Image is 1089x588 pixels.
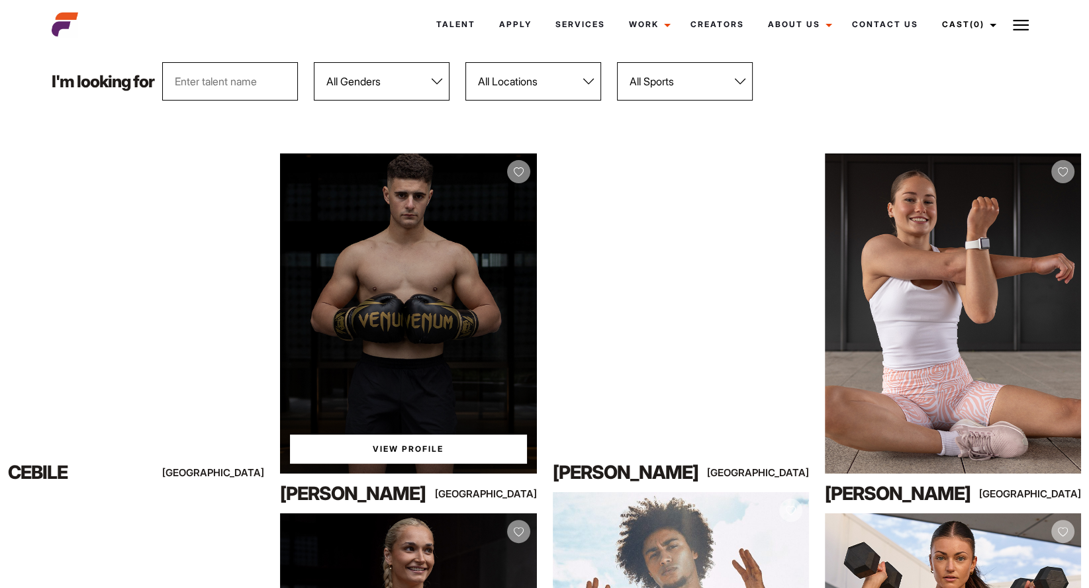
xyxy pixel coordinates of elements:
[679,7,756,42] a: Creators
[825,480,978,507] div: [PERSON_NAME]
[1004,485,1081,502] div: [GEOGRAPHIC_DATA]
[840,7,930,42] a: Contact Us
[1013,17,1029,33] img: Burger icon
[162,62,298,101] input: Enter talent name
[52,11,78,38] img: cropped-aefm-brand-fav-22-square.png
[52,73,154,90] p: I'm looking for
[756,7,840,42] a: About Us
[617,7,679,42] a: Work
[487,7,544,42] a: Apply
[732,464,809,481] div: [GEOGRAPHIC_DATA]
[290,435,526,464] a: View Daniel St'sProfile
[553,459,706,485] div: [PERSON_NAME]
[187,464,264,481] div: [GEOGRAPHIC_DATA]
[544,7,617,42] a: Services
[8,459,162,485] div: Cebile
[459,485,536,502] div: [GEOGRAPHIC_DATA]
[930,7,1004,42] a: Cast(0)
[424,7,487,42] a: Talent
[970,19,984,29] span: (0)
[280,480,434,507] div: [PERSON_NAME]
